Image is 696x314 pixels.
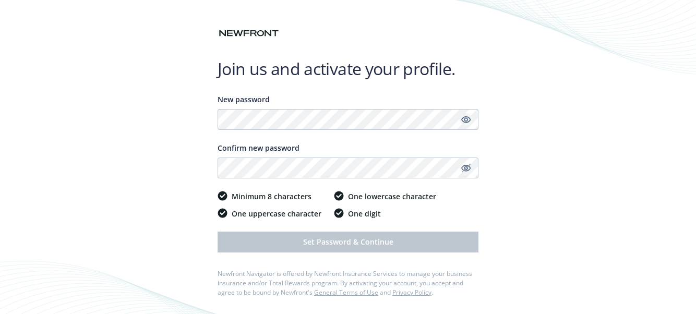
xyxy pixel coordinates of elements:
div: Newfront Navigator is offered by Newfront Insurance Services to manage your business insurance an... [218,269,478,297]
a: Privacy Policy [392,288,431,297]
input: Enter a unique password... [218,109,478,130]
h1: Join us and activate your profile. [218,58,478,79]
button: Set Password & Continue [218,232,478,252]
span: One digit [348,208,381,219]
span: One uppercase character [232,208,321,219]
span: Set Password & Continue [303,237,393,247]
input: Confirm your unique password [218,158,478,178]
a: Hide password [460,162,472,174]
a: General Terms of Use [314,288,378,297]
span: One lowercase character [348,191,436,202]
span: Minimum 8 characters [232,191,311,202]
span: Confirm new password [218,143,299,153]
a: Show password [460,113,472,126]
img: Newfront logo [218,28,280,39]
span: New password [218,94,270,104]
